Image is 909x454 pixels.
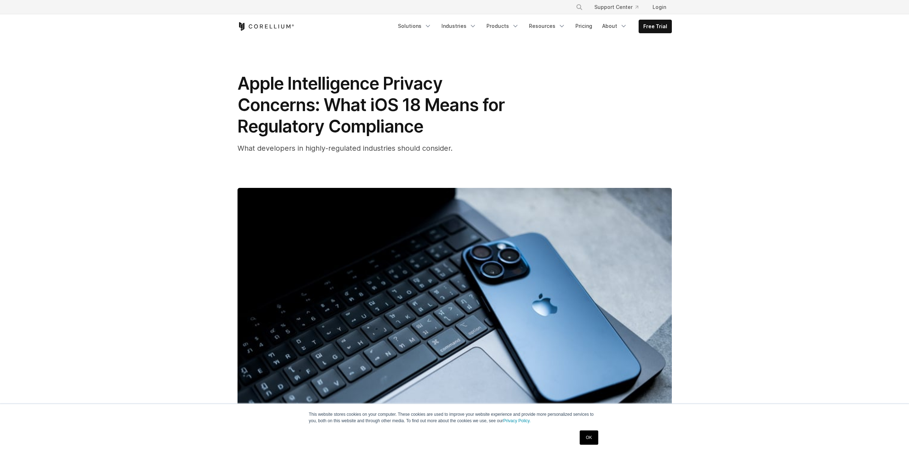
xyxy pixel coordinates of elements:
[394,20,436,33] a: Solutions
[589,1,644,14] a: Support Center
[525,20,570,33] a: Resources
[639,20,671,33] a: Free Trial
[309,411,600,424] p: This website stores cookies on your computer. These cookies are used to improve your website expe...
[567,1,672,14] div: Navigation Menu
[573,1,586,14] button: Search
[598,20,631,33] a: About
[238,144,453,153] span: What developers in highly-regulated industries should consider.
[571,20,596,33] a: Pricing
[437,20,481,33] a: Industries
[647,1,672,14] a: Login
[238,73,505,137] span: Apple Intelligence Privacy Concerns: What iOS 18 Means for Regulatory Compliance
[394,20,672,33] div: Navigation Menu
[503,418,531,423] a: Privacy Policy.
[482,20,523,33] a: Products
[238,22,294,31] a: Corellium Home
[580,430,598,445] a: OK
